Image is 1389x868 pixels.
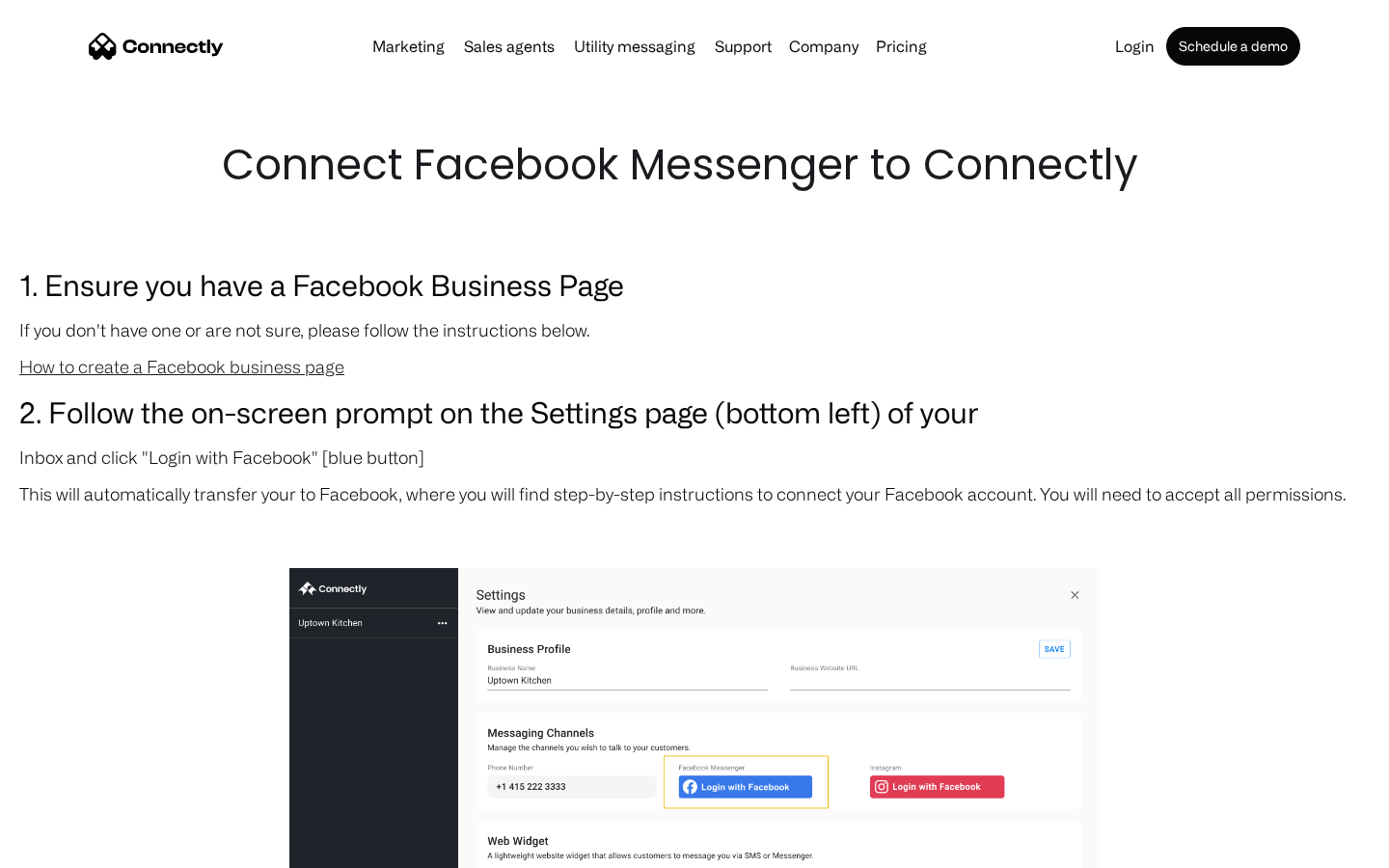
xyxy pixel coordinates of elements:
p: This will automatically transfer your to Facebook, where you will find step-by-step instructions ... [19,480,1370,507]
aside: Language selected: English [19,834,116,861]
a: Marketing [365,39,452,54]
h3: 1. Ensure you have a Facebook Business Page [19,262,1370,307]
h1: Connect Facebook Messenger to Connectly [222,135,1167,195]
div: Company [789,33,858,60]
a: Pricing [868,39,935,54]
ul: Language list [39,834,116,861]
a: Utility messaging [566,39,703,54]
a: Schedule a demo [1166,27,1300,66]
a: How to create a Facebook business page [19,357,344,376]
h3: 2. Follow the on-screen prompt on the Settings page (bottom left) of your [19,390,1370,434]
a: Sales agents [456,39,562,54]
p: ‍ [19,517,1370,544]
p: If you don't have one or are not sure, please follow the instructions below. [19,316,1370,343]
p: Inbox and click "Login with Facebook" [blue button] [19,444,1370,471]
a: Login [1107,39,1162,54]
a: Support [707,39,779,54]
